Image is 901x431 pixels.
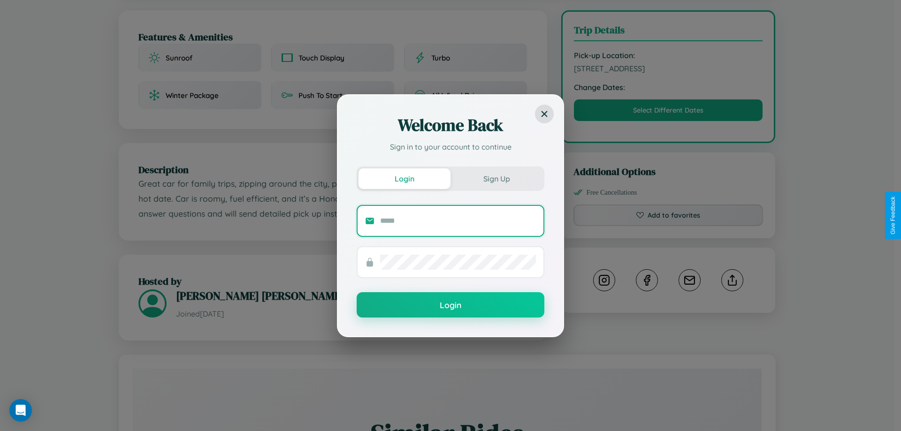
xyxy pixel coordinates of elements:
[450,168,542,189] button: Sign Up
[357,114,544,136] h2: Welcome Back
[357,292,544,318] button: Login
[357,141,544,152] p: Sign in to your account to continue
[890,197,896,234] div: Give Feedback
[359,168,450,189] button: Login
[9,399,32,422] div: Open Intercom Messenger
